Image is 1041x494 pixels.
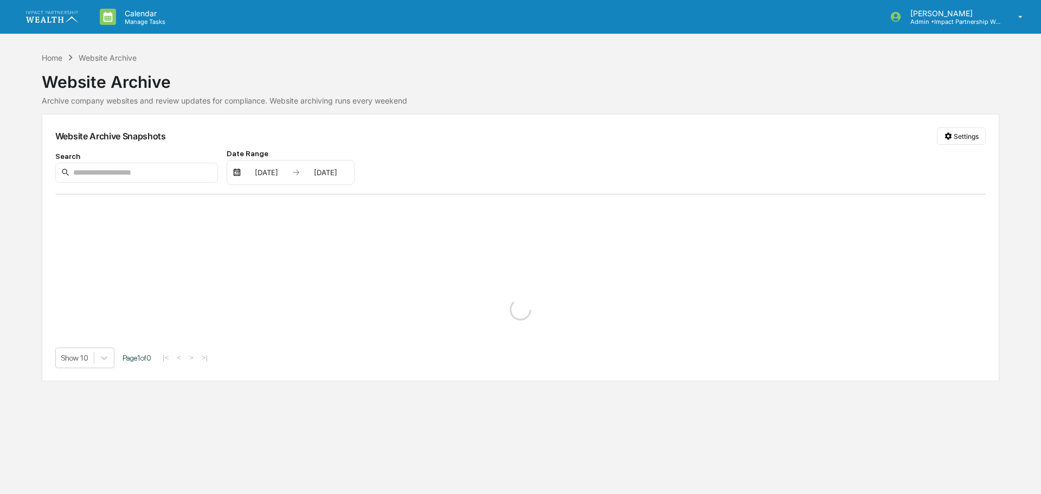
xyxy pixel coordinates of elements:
[303,168,349,177] div: [DATE]
[42,53,62,62] div: Home
[42,63,999,92] div: Website Archive
[292,168,300,177] img: arrow right
[116,9,171,18] p: Calendar
[159,353,172,362] button: |<
[42,96,999,105] div: Archive company websites and review updates for compliance. Website archiving runs every weekend
[198,353,211,362] button: >|
[243,168,290,177] div: [DATE]
[902,9,1003,18] p: [PERSON_NAME]
[173,353,184,362] button: <
[55,152,218,161] div: Search
[227,149,355,158] div: Date Range
[26,11,78,22] img: logo
[937,127,986,145] button: Settings
[186,353,197,362] button: >
[55,131,166,142] div: Website Archive Snapshots
[116,18,171,25] p: Manage Tasks
[123,353,151,362] span: Page 1 of 0
[79,53,137,62] div: Website Archive
[233,168,241,177] img: calendar
[902,18,1003,25] p: Admin • Impact Partnership Wealth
